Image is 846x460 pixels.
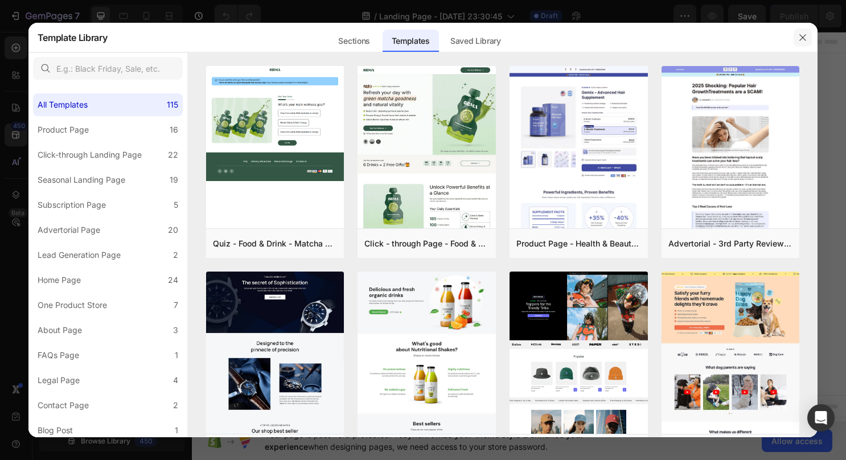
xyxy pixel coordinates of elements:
div: Start with Generating from URL or image [265,294,418,303]
div: 115 [167,98,178,112]
div: 2 [173,248,178,262]
div: 16 [170,123,178,137]
div: 24 [168,273,178,287]
div: FAQs Page [38,348,79,362]
img: quiz-1.png [206,66,344,181]
div: All Templates [38,98,88,112]
div: 1 [175,348,178,362]
input: E.g.: Black Friday, Sale, etc. [33,57,183,80]
div: 4 [173,373,178,387]
div: 20 [168,223,178,237]
div: Home Page [38,273,81,287]
div: Lead Generation Page [38,248,121,262]
div: Advertorial Page [38,223,100,237]
div: 5 [174,198,178,212]
div: One Product Store [38,298,107,312]
div: Advertorial - 3rd Party Review - The Before Image - Hair Supplement [668,237,793,250]
div: 7 [174,298,178,312]
button: Add elements [344,230,424,253]
div: About Page [38,323,82,337]
div: Click-through Landing Page [38,148,142,162]
div: Templates [383,30,439,52]
div: Saved Library [441,30,510,52]
div: Start with Sections from sidebar [273,207,410,221]
div: Open Intercom Messenger [807,404,835,432]
div: 2 [173,399,178,412]
button: Add sections [259,230,337,253]
div: Blog Post [38,424,73,437]
div: Subscription Page [38,198,106,212]
div: 22 [168,148,178,162]
div: Legal Page [38,373,80,387]
div: Click - through Page - Food & Drink - Matcha Glow Shot [364,237,489,250]
div: 1 [175,424,178,437]
div: Seasonal Landing Page [38,173,125,187]
h2: Template Library [38,23,108,52]
div: Quiz - Food & Drink - Matcha Glow Shot [213,237,338,250]
div: 19 [170,173,178,187]
div: Product Page [38,123,89,137]
div: Contact Page [38,399,89,412]
div: 3 [173,323,178,337]
div: Product Page - Health & Beauty - Hair Supplement [516,237,641,250]
div: Sections [329,30,379,52]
